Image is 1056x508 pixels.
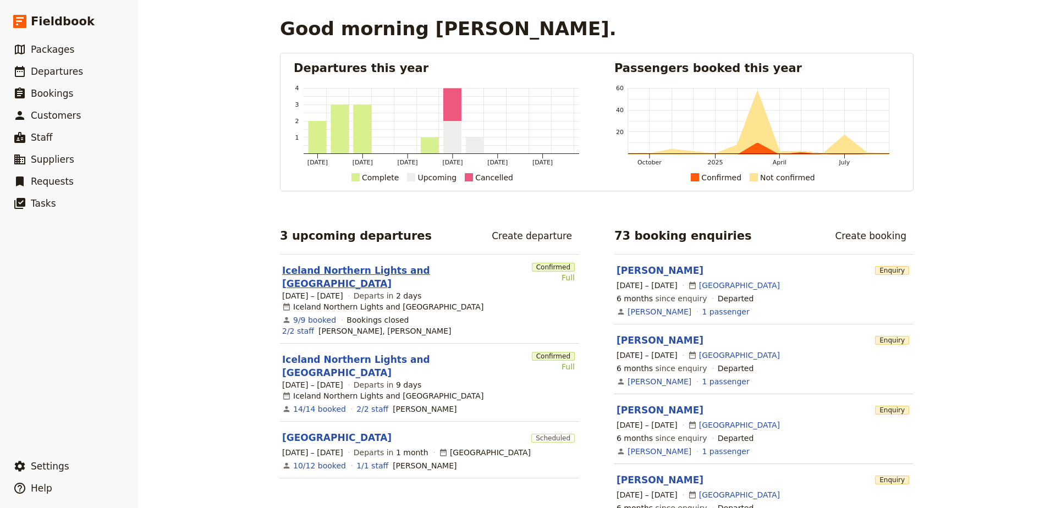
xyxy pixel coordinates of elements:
span: Departs in [354,447,428,458]
a: [GEOGRAPHIC_DATA] [282,431,392,444]
tspan: 40 [616,107,624,114]
tspan: 60 [616,85,624,92]
a: Iceland Northern Lights and [GEOGRAPHIC_DATA] [282,353,527,379]
a: [PERSON_NAME] [628,376,691,387]
div: Full [532,361,575,372]
span: Departures [31,66,83,77]
div: Not confirmed [760,171,815,184]
span: Jocelyn, Kathy DeVault [318,325,452,336]
span: Customers [31,110,81,121]
tspan: [DATE] [487,159,508,166]
span: [DATE] – [DATE] [617,350,678,361]
a: 2/2 staff [282,325,314,336]
a: [PERSON_NAME] [617,474,703,485]
a: [PERSON_NAME] [628,306,691,317]
tspan: [DATE] [442,159,463,166]
a: View the passengers for this booking [702,446,750,457]
div: Iceland Northern Lights and [GEOGRAPHIC_DATA] [282,390,483,401]
a: [PERSON_NAME] [617,335,703,346]
a: View the passengers for this booking [702,306,750,317]
span: 6 months [617,294,653,303]
span: Enquiry [875,476,909,484]
tspan: 4 [295,85,299,92]
span: Fieldbook [31,13,95,30]
a: [GEOGRAPHIC_DATA] [699,280,780,291]
a: View the bookings for this departure [293,314,336,325]
a: Create departure [485,227,579,245]
div: Complete [362,171,399,184]
span: Enquiry [875,406,909,415]
tspan: 20 [616,129,624,136]
tspan: 2025 [708,159,723,166]
span: since enquiry [617,363,707,374]
span: 6 months [617,434,653,443]
span: Settings [31,461,69,472]
span: Departs in [354,290,421,301]
span: Enquiry [875,336,909,345]
h2: 73 booking enquiries [614,228,752,244]
span: Melanie Kiss [393,460,457,471]
tspan: July [839,159,850,166]
a: [GEOGRAPHIC_DATA] [699,489,780,500]
a: View the bookings for this departure [293,460,346,471]
a: [PERSON_NAME] [628,446,691,457]
span: 9 days [396,380,421,389]
span: Enquiry [875,266,909,275]
h2: Departures this year [294,60,579,76]
span: [DATE] – [DATE] [282,447,343,458]
div: Departed [718,433,754,444]
div: [GEOGRAPHIC_DATA] [439,447,531,458]
span: Confirmed [532,352,575,361]
a: [PERSON_NAME] [617,405,703,416]
span: Staff [31,132,53,143]
span: Jocelyn, Melanie Kiss [393,404,457,415]
span: [DATE] – [DATE] [282,379,343,390]
span: Help [31,483,52,494]
span: since enquiry [617,293,707,304]
a: [GEOGRAPHIC_DATA] [699,350,780,361]
tspan: [DATE] [307,159,328,166]
span: Departs in [354,379,421,390]
span: [DATE] – [DATE] [617,489,678,500]
tspan: April [773,159,787,166]
tspan: 3 [295,101,299,108]
h2: Passengers booked this year [614,60,900,76]
div: Upcoming [417,171,457,184]
div: Iceland Northern Lights and [GEOGRAPHIC_DATA] [282,301,483,312]
h2: 3 upcoming departures [280,228,432,244]
span: Requests [31,176,74,187]
div: Departed [718,293,754,304]
a: Iceland Northern Lights and [GEOGRAPHIC_DATA] [282,264,527,290]
span: Scheduled [531,434,575,443]
div: Confirmed [701,171,741,184]
a: [GEOGRAPHIC_DATA] [699,419,780,430]
div: Bookings closed [346,314,409,325]
tspan: [DATE] [532,159,553,166]
span: since enquiry [617,433,707,444]
a: 1/1 staff [356,460,388,471]
tspan: [DATE] [398,159,418,166]
span: [DATE] – [DATE] [617,419,678,430]
div: Full [532,272,575,283]
a: View the passengers for this booking [702,376,750,387]
a: Create booking [828,227,914,245]
span: 2 days [396,291,421,300]
span: [DATE] – [DATE] [617,280,678,291]
span: Tasks [31,198,56,209]
tspan: October [637,159,662,166]
span: Suppliers [31,154,74,165]
a: View the bookings for this departure [293,404,346,415]
tspan: [DATE] [353,159,373,166]
span: Confirmed [532,263,575,272]
h1: Good morning [PERSON_NAME]. [280,18,617,40]
span: Bookings [31,88,73,99]
tspan: 2 [295,118,299,125]
a: 2/2 staff [356,404,388,415]
a: [PERSON_NAME] [617,265,703,276]
div: Cancelled [475,171,513,184]
span: Packages [31,44,74,55]
div: Departed [718,363,754,374]
span: 6 months [617,364,653,373]
tspan: 1 [295,134,299,141]
span: [DATE] – [DATE] [282,290,343,301]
